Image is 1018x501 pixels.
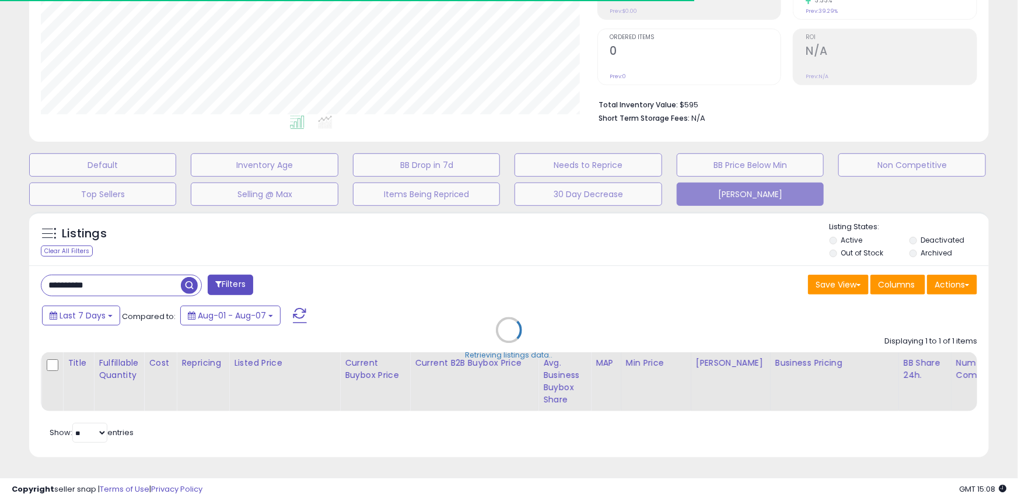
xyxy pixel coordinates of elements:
span: N/A [692,113,706,124]
small: Prev: 39.29% [806,8,838,15]
div: Retrieving listings data.. [466,351,553,361]
small: Prev: 0 [610,73,627,80]
span: Ordered Items [610,34,781,41]
button: BB Price Below Min [677,153,824,177]
button: Top Sellers [29,183,176,206]
small: Prev: N/A [806,73,828,80]
a: Privacy Policy [151,484,202,495]
button: Needs to Reprice [515,153,662,177]
button: BB Drop in 7d [353,153,500,177]
button: [PERSON_NAME] [677,183,824,206]
button: Selling @ Max [191,183,338,206]
button: 30 Day Decrease [515,183,662,206]
button: Non Competitive [838,153,985,177]
a: Terms of Use [100,484,149,495]
span: 2025-08-15 15:08 GMT [959,484,1006,495]
h2: 0 [610,44,781,60]
span: ROI [806,34,977,41]
button: Items Being Repriced [353,183,500,206]
li: $595 [599,97,968,111]
b: Total Inventory Value: [599,100,678,110]
div: seller snap | | [12,484,202,495]
small: Prev: $0.00 [610,8,638,15]
button: Default [29,153,176,177]
h2: N/A [806,44,977,60]
strong: Copyright [12,484,54,495]
button: Inventory Age [191,153,338,177]
b: Short Term Storage Fees: [599,113,690,123]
